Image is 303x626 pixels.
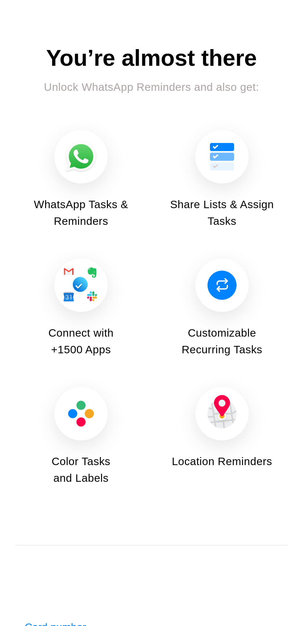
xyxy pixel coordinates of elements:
span: Connect with +1500 Apps [46,325,116,358]
img: Customizable Recurring Tasks [195,258,249,312]
span: WhatsApp Tasks & Reminders [29,196,133,229]
div: You’re almost there [15,44,288,72]
img: WhatsApp Tasks & Reminders [54,130,108,183]
img: Location Reminders [195,387,249,440]
span: Customizable Recurring Tasks [170,325,274,358]
span: Share Lists & Assign Tasks [170,196,274,229]
img: Connect with +1500 Apps [54,258,108,312]
span: Color Tasks and Labels [46,453,116,486]
img: Share Lists & Assign Tasks [195,130,249,183]
img: Color Tasks and Labels [54,387,108,440]
iframe: Secure payment button frame [15,578,288,608]
div: Unlock WhatsApp Reminders and also get: [23,79,280,95]
span: Location Reminders [170,453,274,470]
